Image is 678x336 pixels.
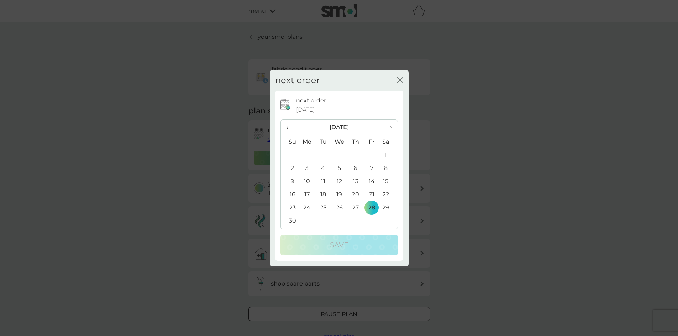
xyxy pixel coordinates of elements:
[347,188,363,201] td: 20
[364,175,380,188] td: 14
[296,96,326,105] p: next order
[331,161,347,175] td: 5
[299,201,315,214] td: 24
[379,175,397,188] td: 15
[281,161,299,175] td: 2
[315,188,331,201] td: 18
[379,148,397,161] td: 1
[330,239,348,251] p: Save
[397,77,403,84] button: close
[281,188,299,201] td: 16
[315,201,331,214] td: 25
[379,201,397,214] td: 29
[315,135,331,149] th: Tu
[299,161,315,175] td: 3
[364,135,380,149] th: Fr
[275,75,320,86] h2: next order
[281,214,299,227] td: 30
[331,201,347,214] td: 26
[379,161,397,175] td: 8
[364,188,380,201] td: 21
[385,120,392,135] span: ›
[281,175,299,188] td: 9
[347,161,363,175] td: 6
[299,188,315,201] td: 17
[281,135,299,149] th: Su
[315,161,331,175] td: 4
[296,105,315,114] span: [DATE]
[331,135,347,149] th: We
[379,188,397,201] td: 22
[331,175,347,188] td: 12
[364,201,380,214] td: 28
[299,175,315,188] td: 10
[347,135,363,149] th: Th
[331,188,347,201] td: 19
[299,120,380,135] th: [DATE]
[315,175,331,188] td: 11
[281,201,299,214] td: 23
[280,235,398,255] button: Save
[286,120,294,135] span: ‹
[299,135,315,149] th: Mo
[364,161,380,175] td: 7
[347,175,363,188] td: 13
[347,201,363,214] td: 27
[379,135,397,149] th: Sa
